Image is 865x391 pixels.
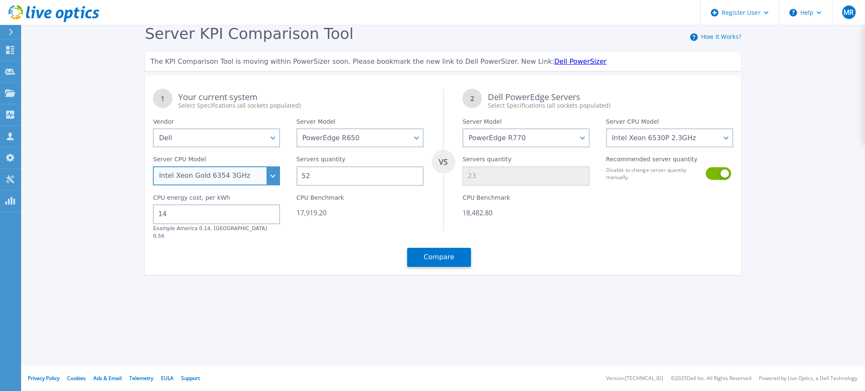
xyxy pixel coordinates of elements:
label: Server Model [462,118,501,128]
a: Privacy Policy [28,375,60,382]
label: Vendor [153,118,174,128]
span: MR [843,9,854,16]
div: Select Specifications (all sockets populated) [178,101,423,110]
label: Server CPU Model [153,156,206,166]
a: Ads & Email [93,375,122,382]
a: Cookies [67,375,86,382]
a: EULA [161,375,174,382]
label: Servers quantity [462,156,511,166]
span: The KPI Comparison Tool is moving within PowerSizer soon. Please bookmark the new link to Dell Po... [150,57,554,65]
tspan: 2 [471,94,474,103]
div: Select Specifications (all sockets populated) [488,101,733,110]
a: Telemetry [129,375,153,382]
div: 18,482.80 [462,209,590,217]
a: How It Works? [701,33,741,41]
label: CPU Benchmark [462,194,510,204]
label: CPU energy cost, per kWh [153,194,230,204]
tspan: 1 [161,94,165,103]
button: Compare [407,248,471,267]
label: CPU Benchmark [296,194,344,204]
div: Dell PowerEdge Servers [488,93,733,110]
a: Dell PowerSizer [554,57,607,65]
li: Powered by Live Optics, a Dell Technology [759,376,857,381]
label: Recommended server quantity [606,156,698,166]
a: Support [181,375,200,382]
input: 0.00 [153,204,280,224]
li: Version: [TECHNICAL_ID] [606,376,663,381]
div: 17,919.20 [296,209,424,217]
label: Server Model [296,118,335,128]
tspan: VS [438,157,448,167]
span: Server KPI Comparison Tool [145,25,354,42]
label: Disable to change server quantity manually. [606,166,701,181]
li: © 2025 Dell Inc. All Rights Reserved [671,376,751,381]
label: Servers quantity [296,156,345,166]
label: Example America 0.14, [GEOGRAPHIC_DATA] 0.56 [153,225,267,239]
div: Your current system [178,93,423,110]
label: Server CPU Model [606,118,659,128]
